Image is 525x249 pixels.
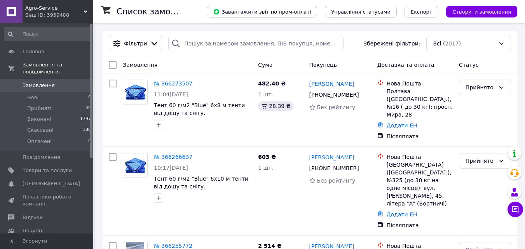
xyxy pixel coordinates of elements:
[23,167,72,174] span: Товари та послуги
[83,127,91,134] span: 180
[325,6,397,17] button: Управління статусами
[27,138,52,145] span: Оплачені
[27,105,51,112] span: Прийняті
[23,227,44,234] span: Покупці
[258,101,293,111] div: 28.39 ₴
[309,80,354,88] a: [PERSON_NAME]
[123,156,147,175] img: Фото товару
[387,211,417,218] a: Додати ЕН
[154,102,245,116] a: Тент 60 г/м2 "Blue" 6х8 м тенти від дощу та снігу.
[168,36,344,51] input: Пошук за номером замовлення, ПІБ покупця, номером телефону, Email, номером накладної
[258,243,282,249] span: 2 514 ₴
[433,40,441,47] span: Всі
[123,153,148,178] a: Фото товару
[446,6,517,17] button: Створити замовлення
[387,87,453,118] div: Полтава ([GEOGRAPHIC_DATA].), №16 ( до 30 кг): просп. Мира, 28
[88,94,91,101] span: 0
[25,12,93,19] div: Ваш ID: 3959480
[377,62,434,68] span: Доставка та оплата
[438,8,517,14] a: Створити замовлення
[85,105,91,112] span: 40
[117,7,195,16] h1: Список замовлень
[411,9,433,15] span: Експорт
[363,40,420,47] span: Збережені фільтри:
[317,178,356,184] span: Без рейтингу
[207,6,317,17] button: Завантажити звіт по пром-оплаті
[23,82,55,89] span: Замовлення
[27,127,54,134] span: Скасовані
[154,165,188,171] span: 10:17[DATE]
[308,163,361,174] div: [PHONE_NUMBER]
[88,138,91,145] span: 0
[23,154,60,161] span: Повідомлення
[23,61,93,75] span: Замовлення та повідомлення
[331,9,391,15] span: Управління статусами
[23,180,80,187] span: [DEMOGRAPHIC_DATA]
[309,153,354,161] a: [PERSON_NAME]
[387,80,453,87] div: Нова Пошта
[25,5,84,12] span: Agro-Service
[387,221,453,229] div: Післяплата
[123,82,147,102] img: Фото товару
[154,243,192,249] a: № 366255772
[27,116,51,123] span: Виконані
[466,157,495,165] div: Прийнято
[80,116,91,123] span: 1797
[309,62,337,68] span: Покупець
[23,48,44,55] span: Головна
[23,214,43,221] span: Відгуки
[317,104,356,110] span: Без рейтингу
[154,91,188,98] span: 11:04[DATE]
[258,80,286,87] span: 482.40 ₴
[258,62,272,68] span: Cума
[258,154,276,160] span: 603 ₴
[387,132,453,140] div: Післяплата
[387,122,417,129] a: Додати ЕН
[213,8,311,15] span: Завантажити звіт по пром-оплаті
[452,9,511,15] span: Створити замовлення
[459,62,479,68] span: Статус
[443,40,461,47] span: (2017)
[23,193,72,207] span: Показники роботи компанії
[123,62,157,68] span: Замовлення
[154,154,192,160] a: № 366266637
[308,89,361,100] div: [PHONE_NUMBER]
[154,176,248,190] a: Тент 60 г/м2 "Blue" 6х10 м тенти від дощу та снігу.
[27,94,38,101] span: Нові
[387,153,453,161] div: Нова Пошта
[405,6,439,17] button: Експорт
[124,40,147,47] span: Фільтри
[387,161,453,207] div: [GEOGRAPHIC_DATA] ([GEOGRAPHIC_DATA].), №325 (до 30 кг на одне місце): вул. [PERSON_NAME], 45, лі...
[466,83,495,92] div: Прийнято
[123,80,148,104] a: Фото товару
[258,91,273,98] span: 1 шт.
[4,27,92,41] input: Пошук
[258,165,273,171] span: 1 шт.
[154,80,192,87] a: № 366273507
[508,202,523,217] button: Чат з покупцем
